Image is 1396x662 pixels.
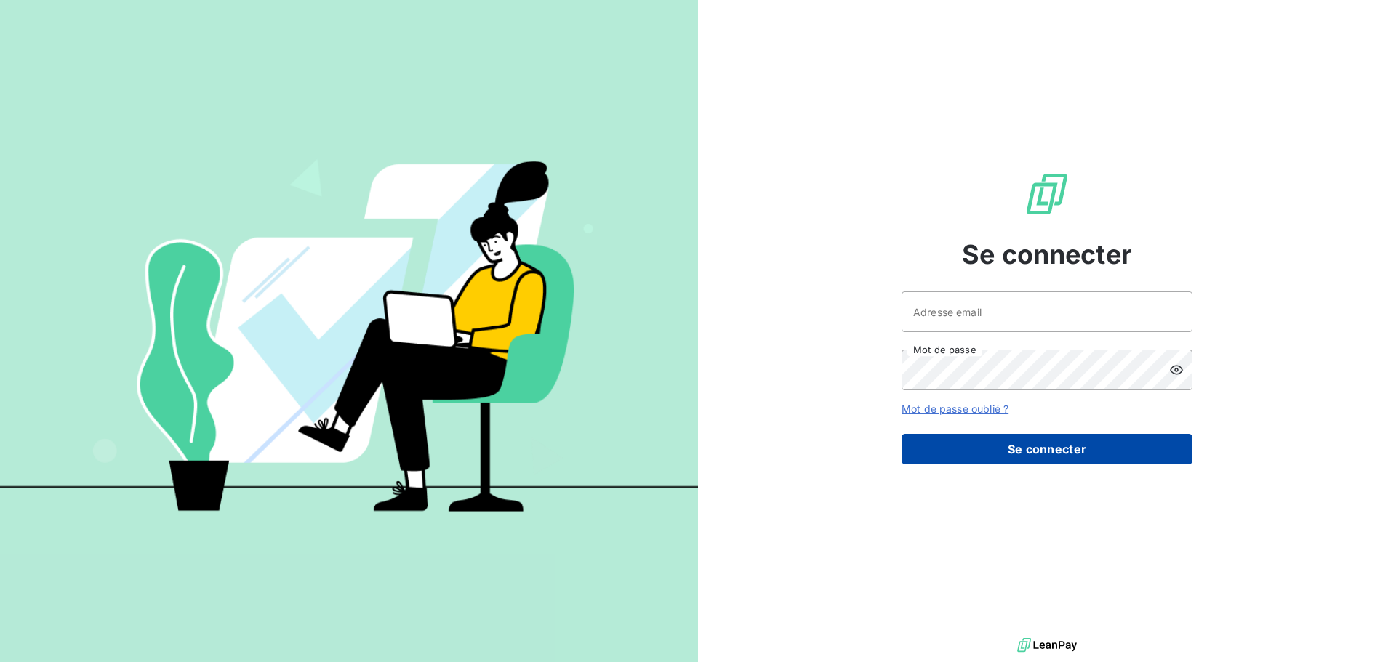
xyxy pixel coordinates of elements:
[902,403,1008,415] a: Mot de passe oublié ?
[902,291,1192,332] input: placeholder
[902,434,1192,464] button: Se connecter
[1024,171,1070,217] img: Logo LeanPay
[1017,634,1077,656] img: logo
[962,235,1132,274] span: Se connecter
